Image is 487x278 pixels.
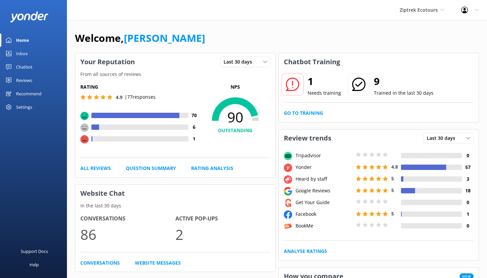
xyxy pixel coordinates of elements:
[75,71,275,78] p: From all sources of reviews
[75,202,275,209] p: In the last 30 days
[391,210,394,217] span: 5
[294,152,354,159] div: Tripadvisor
[21,245,48,258] div: Support Docs
[279,129,336,147] h3: Review trends
[462,187,474,194] h4: 18
[75,53,140,71] h3: Your Reputation
[188,135,200,143] h4: 1
[308,89,341,97] p: Needs training
[224,58,256,66] span: Last 30 days
[175,223,270,246] p: 2
[284,248,327,255] a: Analyse Ratings
[135,259,181,267] a: Website Messages
[16,74,32,87] div: Reviews
[391,164,398,170] span: 4.8
[10,11,49,22] img: yonder-white-logo.png
[75,30,205,46] h1: Welcome,
[294,187,354,194] div: Google Reviews
[80,223,175,246] p: 86
[29,258,39,271] div: Help
[294,175,354,183] div: Heard by staff
[427,134,459,142] span: Last 30 days
[462,210,474,218] h4: 1
[462,164,474,171] h4: 57
[16,100,32,114] div: Settings
[125,93,156,101] p: | 77 responses
[374,89,433,97] p: Trained in the last 30 days
[80,259,120,267] a: Conversations
[462,222,474,229] h4: 0
[175,214,270,223] h4: Active Pop-ups
[462,152,474,159] h4: 0
[80,83,200,91] h5: Rating
[16,87,42,100] div: Recommend
[124,31,205,45] a: [PERSON_NAME]
[400,7,438,13] span: Ziptrek Ecotours
[80,214,175,223] h4: Conversations
[16,33,29,47] div: Home
[294,199,354,206] div: Get Your Guide
[200,83,270,91] p: NPS
[116,94,123,100] span: 4.9
[188,123,200,131] h4: 6
[279,53,345,71] h3: Chatbot Training
[16,60,32,74] div: Chatbot
[308,73,341,89] h2: 1
[200,127,270,134] h4: OUTSTANDING
[294,164,354,171] div: Yonder
[294,210,354,218] div: Facebook
[191,165,233,172] a: Rating Analysis
[16,47,28,60] div: Inbox
[391,175,394,182] span: 5
[462,175,474,183] h4: 3
[374,73,433,89] h2: 9
[126,165,176,172] a: Question Summary
[200,109,270,125] span: 90
[284,109,323,117] a: Go to Training
[462,199,474,206] h4: 0
[75,185,275,202] h3: Website Chat
[391,187,394,193] span: 5
[294,222,354,229] div: BookMe
[188,112,200,119] h4: 70
[80,165,111,172] a: All Reviews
